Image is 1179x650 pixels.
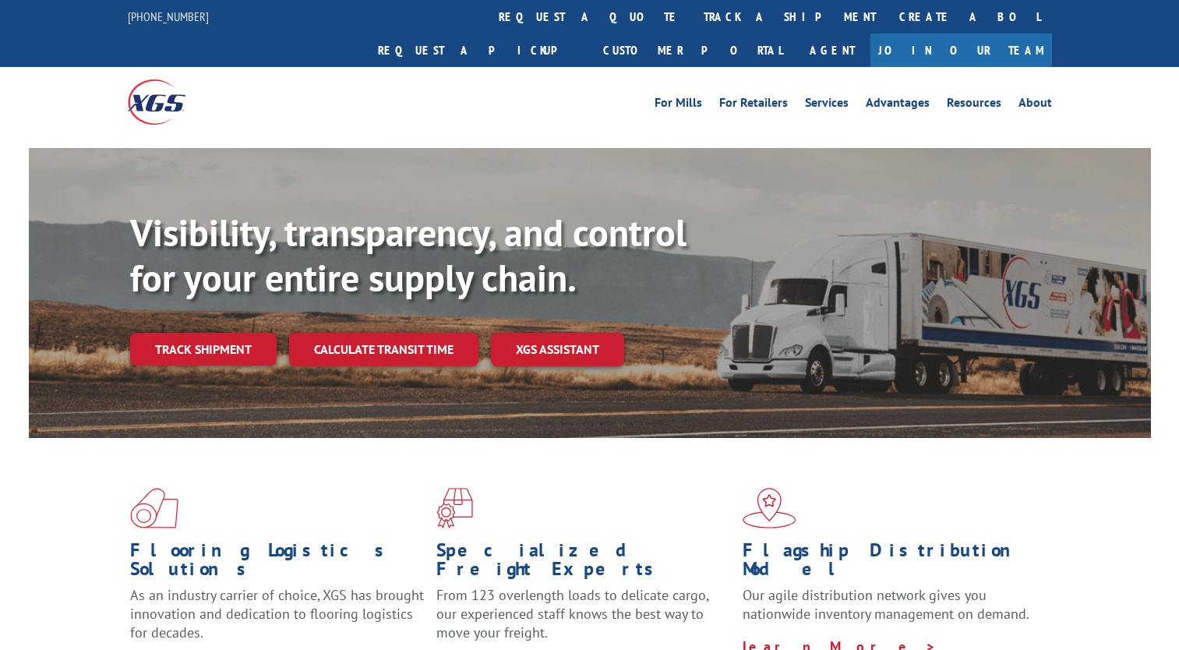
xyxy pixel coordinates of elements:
a: Resources [947,97,1001,114]
span: Our agile distribution network gives you nationwide inventory management on demand. [743,586,1029,623]
a: Track shipment [130,333,277,366]
a: For Mills [655,97,702,114]
img: xgs-icon-total-supply-chain-intelligence-red [130,488,178,528]
a: Advantages [866,97,930,114]
a: Agent [794,34,870,67]
a: Calculate transit time [289,333,478,366]
a: For Retailers [719,97,788,114]
b: Visibility, transparency, and control for your entire supply chain. [130,208,687,302]
a: XGS ASSISTANT [491,333,624,366]
a: About [1018,97,1052,114]
img: xgs-icon-flagship-distribution-model-red [743,488,796,528]
a: Request a pickup [366,34,591,67]
a: [PHONE_NUMBER] [128,9,209,24]
h1: Flagship Distribution Model [743,541,1037,586]
img: xgs-icon-focused-on-flooring-red [436,488,473,528]
a: Services [805,97,849,114]
span: As an industry carrier of choice, XGS has brought innovation and dedication to flooring logistics... [130,586,424,641]
a: Join Our Team [870,34,1052,67]
h1: Specialized Freight Experts [436,541,731,586]
h1: Flooring Logistics Solutions [130,541,425,586]
a: Customer Portal [591,34,794,67]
